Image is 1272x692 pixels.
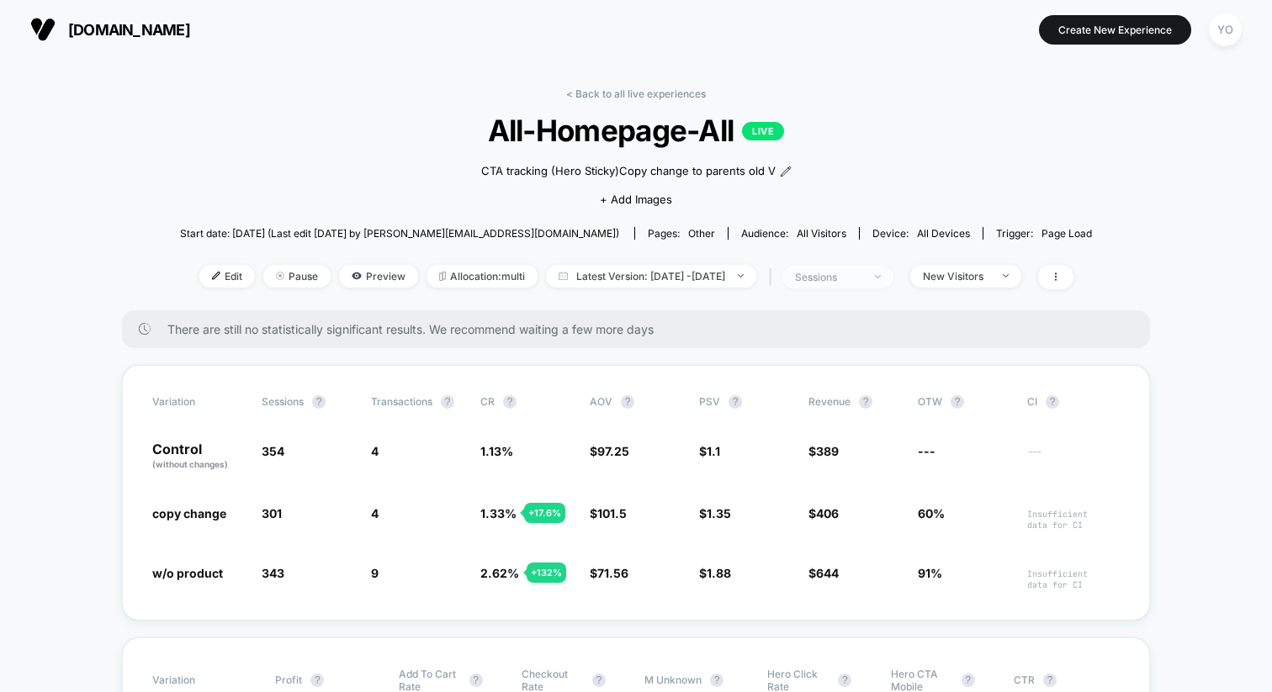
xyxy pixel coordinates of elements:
span: 343 [262,566,284,580]
span: OTW [918,395,1010,409]
span: CTA tracking (Hero Sticky)Copy change to parents old V [481,163,776,180]
span: PSV [699,395,720,408]
div: Pages: [648,227,715,240]
button: ? [962,674,975,687]
span: $ [699,444,720,458]
div: YO [1209,13,1242,46]
button: YO [1204,13,1247,47]
button: ? [1043,674,1057,687]
span: 406 [816,506,839,520]
p: LIVE [742,122,784,140]
span: 4 [371,506,379,520]
p: Control [152,442,245,471]
span: $ [808,444,839,458]
button: ? [710,674,723,687]
div: Audience: [741,227,846,240]
span: Allocation: multi [427,265,538,288]
button: ? [592,674,606,687]
span: Pause [263,265,331,288]
span: 1.1 [707,444,720,458]
span: Page Load [1041,227,1092,240]
span: 2.62 % [480,566,519,580]
span: other [688,227,715,240]
button: ? [729,395,742,409]
button: [DOMAIN_NAME] [25,16,195,43]
span: w/o product [152,566,223,580]
span: all devices [917,227,970,240]
button: ? [951,395,964,409]
span: CR [480,395,495,408]
span: 60% [918,506,945,520]
img: end [1003,274,1009,277]
button: ? [503,395,517,409]
span: Revenue [808,395,851,408]
span: $ [808,566,839,580]
button: ? [312,395,326,409]
span: Preview [339,265,418,288]
span: (without changes) [152,459,228,469]
span: There are still no statistically significant results. We recommend waiting a few more days [167,322,1116,336]
img: end [738,274,744,277]
div: + 132 % [527,563,566,583]
span: M Unknown [644,674,702,686]
img: end [276,272,284,280]
img: end [875,275,881,278]
span: 1.88 [707,566,731,580]
span: | [765,265,782,289]
span: Variation [152,395,245,409]
img: edit [212,272,220,280]
button: ? [1046,395,1059,409]
span: CI [1027,395,1120,409]
button: ? [469,674,483,687]
span: [DOMAIN_NAME] [68,21,190,39]
span: All-Homepage-All [225,113,1046,148]
span: $ [699,506,731,520]
span: 9 [371,566,379,580]
span: $ [808,506,839,520]
button: ? [859,395,872,409]
span: 1.13 % [480,444,513,458]
button: ? [838,674,851,687]
span: $ [590,506,627,520]
span: Latest Version: [DATE] - [DATE] [546,265,756,288]
span: $ [590,566,628,580]
span: 644 [816,566,839,580]
span: 91% [918,566,942,580]
button: ? [621,395,634,409]
span: --- [918,444,935,458]
span: Start date: [DATE] (Last edit [DATE] by [PERSON_NAME][EMAIL_ADDRESS][DOMAIN_NAME]) [180,227,619,240]
div: sessions [795,271,862,283]
span: 301 [262,506,282,520]
span: 97.25 [597,444,629,458]
span: Edit [199,265,255,288]
a: < Back to all live experiences [566,87,706,100]
img: Visually logo [30,17,56,42]
div: New Visitors [923,270,990,283]
span: 1.35 [707,506,731,520]
button: Create New Experience [1039,15,1191,45]
span: Sessions [262,395,304,408]
span: --- [1027,446,1120,471]
span: Transactions [371,395,432,408]
span: 71.56 [597,566,628,580]
span: $ [590,444,629,458]
span: $ [699,566,731,580]
button: ? [441,395,454,409]
span: 354 [262,444,284,458]
span: Insufficient data for CI [1027,509,1120,531]
span: Device: [859,227,983,240]
span: Profit [275,674,302,686]
span: 4 [371,444,379,458]
span: 1.33 % [480,506,517,520]
span: CTR [1014,674,1035,686]
button: ? [310,674,324,687]
div: Trigger: [996,227,1092,240]
span: Insufficient data for CI [1027,568,1120,590]
span: 101.5 [597,506,627,520]
span: + Add Images [600,193,672,206]
span: copy change [152,506,226,520]
span: 389 [816,444,839,458]
span: AOV [590,395,612,408]
img: calendar [559,272,568,280]
span: All Visitors [797,227,846,240]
